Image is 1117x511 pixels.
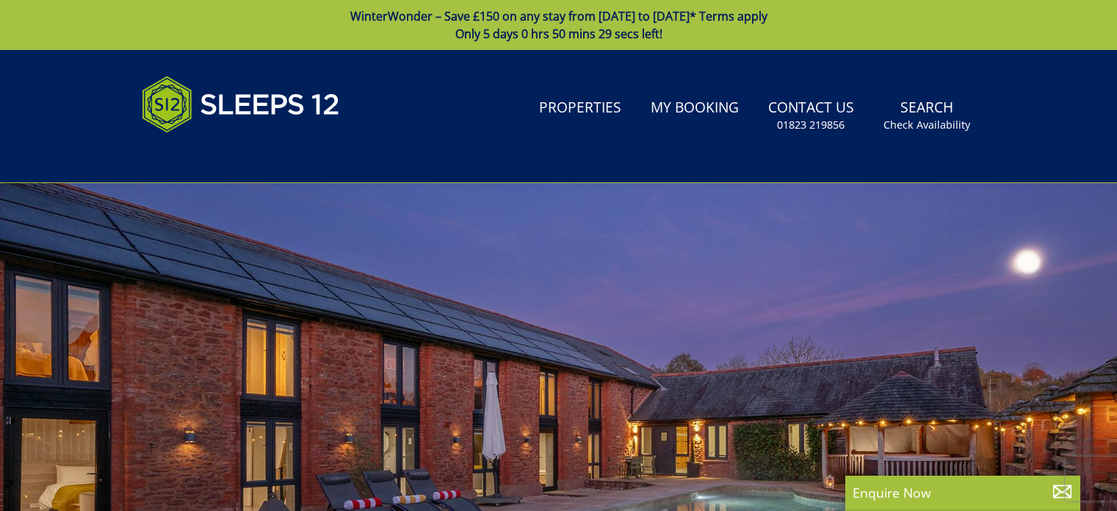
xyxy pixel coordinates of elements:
[455,26,662,42] span: Only 5 days 0 hrs 50 mins 29 secs left!
[883,118,970,132] small: Check Availability
[645,92,745,125] a: My Booking
[777,118,845,132] small: 01823 219856
[134,150,289,162] iframe: Customer reviews powered by Trustpilot
[878,92,976,140] a: SearchCheck Availability
[853,483,1073,502] p: Enquire Now
[762,92,860,140] a: Contact Us01823 219856
[142,68,340,141] img: Sleeps 12
[533,92,627,125] a: Properties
